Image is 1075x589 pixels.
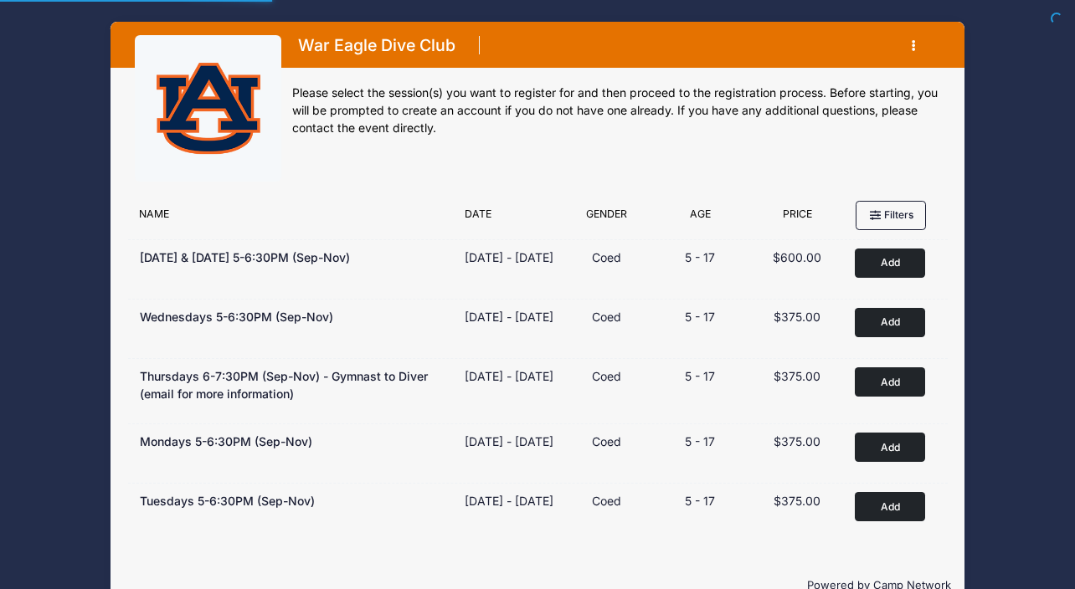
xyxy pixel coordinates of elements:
button: Add [855,367,925,397]
span: Coed [592,250,621,264]
div: [DATE] - [DATE] [465,433,553,450]
button: Add [855,492,925,521]
span: Mondays 5-6:30PM (Sep-Nov) [140,434,312,448]
span: Coed [592,494,621,508]
div: Gender [562,207,651,230]
div: Please select the session(s) you want to register for and then proceed to the registration proces... [292,85,940,137]
span: Coed [592,369,621,383]
span: $375.00 [774,434,820,448]
span: 5 - 17 [685,494,715,508]
button: Add [855,308,925,337]
span: $375.00 [774,494,820,508]
button: Filters [856,201,926,229]
span: 5 - 17 [685,250,715,264]
span: Coed [592,434,621,448]
div: [DATE] - [DATE] [465,492,553,510]
button: Add [855,248,925,278]
span: Coed [592,310,621,324]
span: $375.00 [774,310,820,324]
span: 5 - 17 [685,310,715,324]
img: logo [146,46,271,172]
span: Tuesdays 5-6:30PM (Sep-Nov) [140,494,315,508]
span: $375.00 [774,369,820,383]
button: Add [855,433,925,462]
div: [DATE] - [DATE] [465,308,553,325]
div: Date [456,207,562,230]
h1: War Eagle Dive Club [292,31,460,60]
span: 5 - 17 [685,434,715,448]
span: [DATE] & [DATE] 5-6:30PM (Sep-Nov) [140,250,350,264]
span: 5 - 17 [685,369,715,383]
span: $600.00 [773,250,821,264]
div: Price [748,207,846,230]
div: Age [651,207,749,230]
div: Name [131,207,456,230]
span: Thursdays 6-7:30PM (Sep-Nov) - Gymnast to Diver (email for more information) [140,369,428,401]
div: [DATE] - [DATE] [465,248,553,266]
div: [DATE] - [DATE] [465,367,553,385]
span: Wednesdays 5-6:30PM (Sep-Nov) [140,310,333,324]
